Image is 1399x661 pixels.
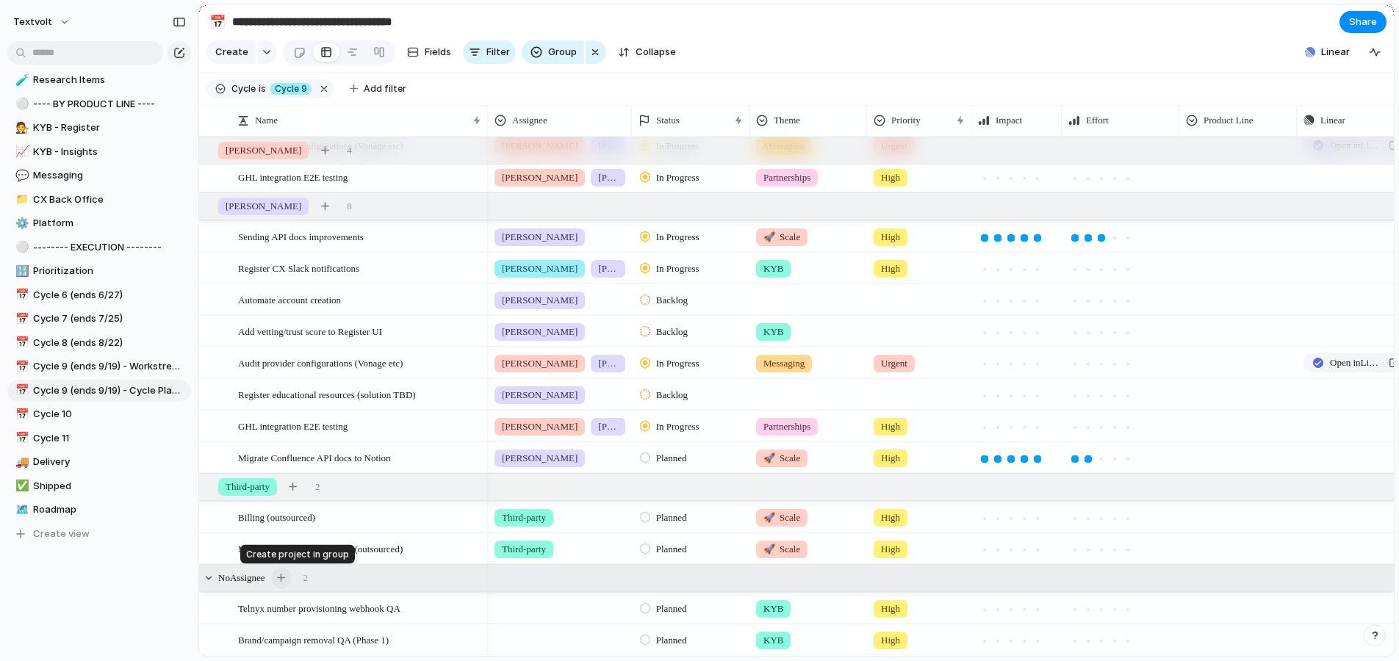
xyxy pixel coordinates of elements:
[13,97,28,112] button: ⚪
[1339,11,1387,33] button: Share
[502,419,578,434] span: [PERSON_NAME]
[33,168,186,183] span: Messaging
[7,451,191,473] a: 🚚Delivery
[238,631,389,648] span: Brand/campaign removal QA (Phase 1)
[7,260,191,282] a: 🔢Prioritization
[15,191,26,208] div: 📁
[33,502,186,517] span: Roadmap
[15,143,26,160] div: 📈
[13,311,28,326] button: 📅
[238,417,348,434] span: GHL integration E2E testing
[206,40,256,64] button: Create
[425,45,451,59] span: Fields
[7,308,191,330] div: 📅Cycle 7 (ends 7/25)
[238,354,403,371] span: Audit provider configurations (Vonage etc)
[7,236,191,259] a: ⚪-------- EXECUTION --------
[7,165,191,187] a: 💬Messaging
[33,455,186,469] span: Delivery
[502,230,578,245] span: [PERSON_NAME]
[231,82,256,95] span: Cycle
[13,264,28,278] button: 🔢
[763,543,775,555] span: 🚀
[15,263,26,280] div: 🔢
[763,419,810,434] span: Partnerships
[1349,15,1377,29] span: Share
[763,261,783,276] span: KYB
[33,264,186,278] span: Prioritization
[33,73,186,87] span: Research Items
[1330,355,1383,370] span: Open in Linear
[1086,113,1109,128] span: Effort
[502,510,546,525] span: Third-party
[598,419,618,434] span: [PERSON_NAME]
[238,449,391,466] span: Migrate Confluence API docs to Notion
[240,545,355,564] div: Create project in group
[7,523,191,545] button: Create view
[502,293,578,308] span: [PERSON_NAME]
[763,356,805,371] span: Messaging
[881,230,900,245] span: High
[15,334,26,351] div: 📅
[33,311,186,326] span: Cycle 7 (ends 7/25)
[15,502,26,519] div: 🗺️
[656,388,688,402] span: Backlog
[13,359,28,374] button: 📅
[364,82,406,95] span: Add filter
[259,82,266,95] span: is
[7,69,191,91] a: 🧪Research Items
[33,527,90,541] span: Create view
[656,542,687,557] span: Planned
[763,542,800,557] span: Scale
[218,571,265,585] span: No Assignee
[33,431,186,446] span: Cycle 11
[763,510,800,525] span: Scale
[13,168,28,183] button: 💬
[13,479,28,494] button: ✅
[881,170,900,185] span: High
[13,336,28,350] button: 📅
[7,355,191,378] div: 📅Cycle 9 (ends 9/19) - Workstreams
[238,228,364,245] span: Sending API docs improvements
[15,454,26,471] div: 🚚
[598,170,618,185] span: [PERSON_NAME]
[341,79,415,99] button: Add filter
[881,633,900,648] span: High
[267,81,314,97] button: Cycle 9
[881,451,900,466] span: High
[13,73,28,87] button: 🧪
[33,407,186,422] span: Cycle 10
[763,452,775,463] span: 🚀
[238,599,400,616] span: Telnyx number provisioning webhook QA
[209,12,226,32] div: 📅
[13,145,28,159] button: 📈
[1204,113,1254,128] span: Product Line
[7,189,191,211] a: 📁CX Back Office
[15,358,26,375] div: 📅
[33,240,186,255] span: -------- EXECUTION --------
[7,332,191,354] div: 📅Cycle 8 (ends 8/22)
[996,113,1022,128] span: Impact
[598,356,618,371] span: [PERSON_NAME]
[15,167,26,184] div: 💬
[656,293,688,308] span: Backlog
[486,45,510,59] span: Filter
[7,284,191,306] a: 📅Cycle 6 (ends 6/27)
[1321,45,1350,59] span: Linear
[763,451,800,466] span: Scale
[502,451,578,466] span: [PERSON_NAME]
[7,403,191,425] a: 📅Cycle 10
[33,383,186,398] span: Cycle 9 (ends 9/19) - Cycle Planning
[7,93,191,115] a: ⚪---- BY PRODUCT LINE ----
[226,199,301,214] span: [PERSON_NAME]
[502,325,578,339] span: [PERSON_NAME]
[502,356,578,371] span: [PERSON_NAME]
[463,40,516,64] button: Filter
[7,380,191,402] a: 📅Cycle 9 (ends 9/19) - Cycle Planning
[881,261,900,276] span: High
[774,113,800,128] span: Theme
[656,451,687,466] span: Planned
